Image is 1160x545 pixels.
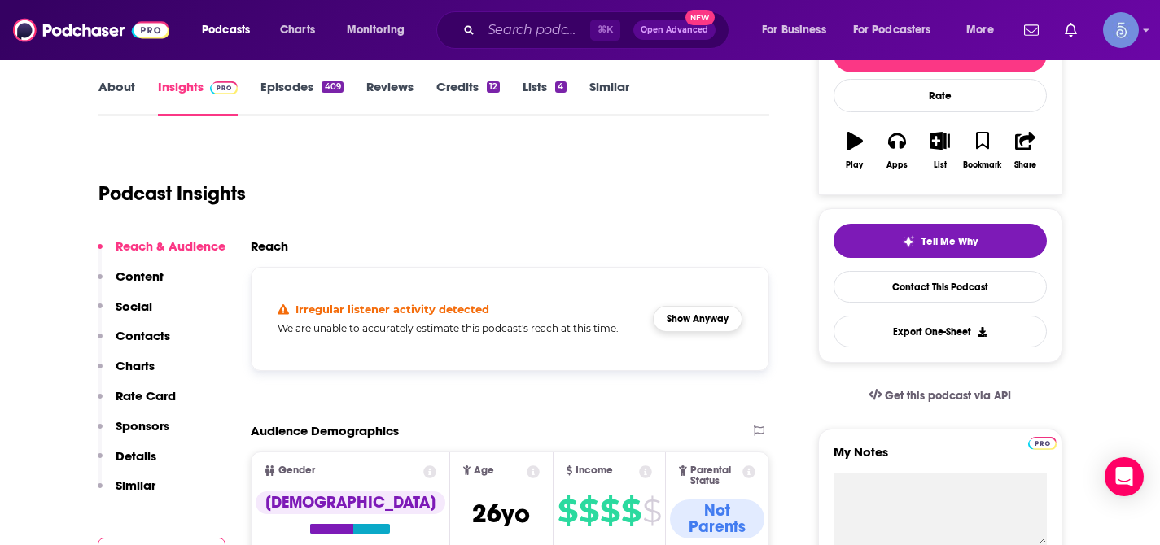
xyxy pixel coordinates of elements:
[834,224,1047,258] button: tell me why sparkleTell Me Why
[1018,16,1045,44] a: Show notifications dropdown
[590,20,620,41] span: ⌘ K
[366,79,414,116] a: Reviews
[347,19,405,41] span: Monitoring
[876,121,918,180] button: Apps
[523,79,566,116] a: Lists4
[1028,437,1057,450] img: Podchaser Pro
[902,235,915,248] img: tell me why sparkle
[1004,121,1046,180] button: Share
[116,418,169,434] p: Sponsors
[116,388,176,403] p: Rate Card
[98,388,176,418] button: Rate Card
[1105,457,1144,496] div: Open Intercom Messenger
[670,499,764,538] div: Not Parents
[834,271,1047,303] a: Contact This Podcast
[210,81,239,94] img: Podchaser Pro
[436,79,500,116] a: Credits12
[13,15,169,46] img: Podchaser - Follow, Share and Rate Podcasts
[98,181,246,206] h1: Podcast Insights
[280,19,315,41] span: Charts
[762,19,826,41] span: For Business
[295,303,489,316] h4: Irregular listener activity detected
[834,316,1047,347] button: Export One-Sheet
[335,17,426,43] button: open menu
[621,498,641,524] span: $
[589,79,629,116] a: Similar
[269,17,325,43] a: Charts
[116,328,170,343] p: Contacts
[600,498,619,524] span: $
[452,11,745,49] div: Search podcasts, credits, & more...
[751,17,847,43] button: open menu
[685,10,715,25] span: New
[98,358,155,388] button: Charts
[116,238,225,254] p: Reach & Audience
[955,17,1014,43] button: open menu
[98,238,225,268] button: Reach & Audience
[98,477,155,508] button: Similar
[116,448,156,464] p: Details
[921,235,978,248] span: Tell Me Why
[1103,12,1139,48] span: Logged in as Spiral5-G1
[1014,160,1036,170] div: Share
[558,498,577,524] span: $
[190,17,271,43] button: open menu
[834,79,1047,112] div: Rate
[256,491,445,514] div: [DEMOGRAPHIC_DATA]
[579,498,598,524] span: $
[690,465,740,486] span: Parental Status
[116,299,152,314] p: Social
[278,465,315,476] span: Gender
[278,322,641,334] h5: We are unable to accurately estimate this podcast's reach at this time.
[1058,16,1083,44] a: Show notifications dropdown
[487,81,500,93] div: 12
[98,328,170,358] button: Contacts
[474,465,494,476] span: Age
[98,418,169,448] button: Sponsors
[963,160,1001,170] div: Bookmark
[885,389,1011,403] span: Get this podcast via API
[116,268,164,284] p: Content
[653,306,742,332] button: Show Anyway
[834,444,1047,473] label: My Notes
[966,19,994,41] span: More
[481,17,590,43] input: Search podcasts, credits, & more...
[642,498,661,524] span: $
[934,160,947,170] div: List
[1103,12,1139,48] img: User Profile
[843,17,955,43] button: open menu
[633,20,716,40] button: Open AdvancedNew
[251,238,288,254] h2: Reach
[834,121,876,180] button: Play
[116,477,155,493] p: Similar
[576,465,613,476] span: Income
[98,299,152,329] button: Social
[886,160,908,170] div: Apps
[322,81,343,93] div: 409
[846,160,863,170] div: Play
[472,498,530,530] span: 26 yo
[853,19,931,41] span: For Podcasters
[641,26,708,34] span: Open Advanced
[116,358,155,373] p: Charts
[260,79,343,116] a: Episodes409
[251,423,399,438] h2: Audience Demographics
[856,376,1025,416] a: Get this podcast via API
[98,268,164,299] button: Content
[158,79,239,116] a: InsightsPodchaser Pro
[961,121,1004,180] button: Bookmark
[918,121,961,180] button: List
[555,81,566,93] div: 4
[98,448,156,478] button: Details
[1103,12,1139,48] button: Show profile menu
[98,79,135,116] a: About
[1028,434,1057,450] a: Pro website
[202,19,250,41] span: Podcasts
